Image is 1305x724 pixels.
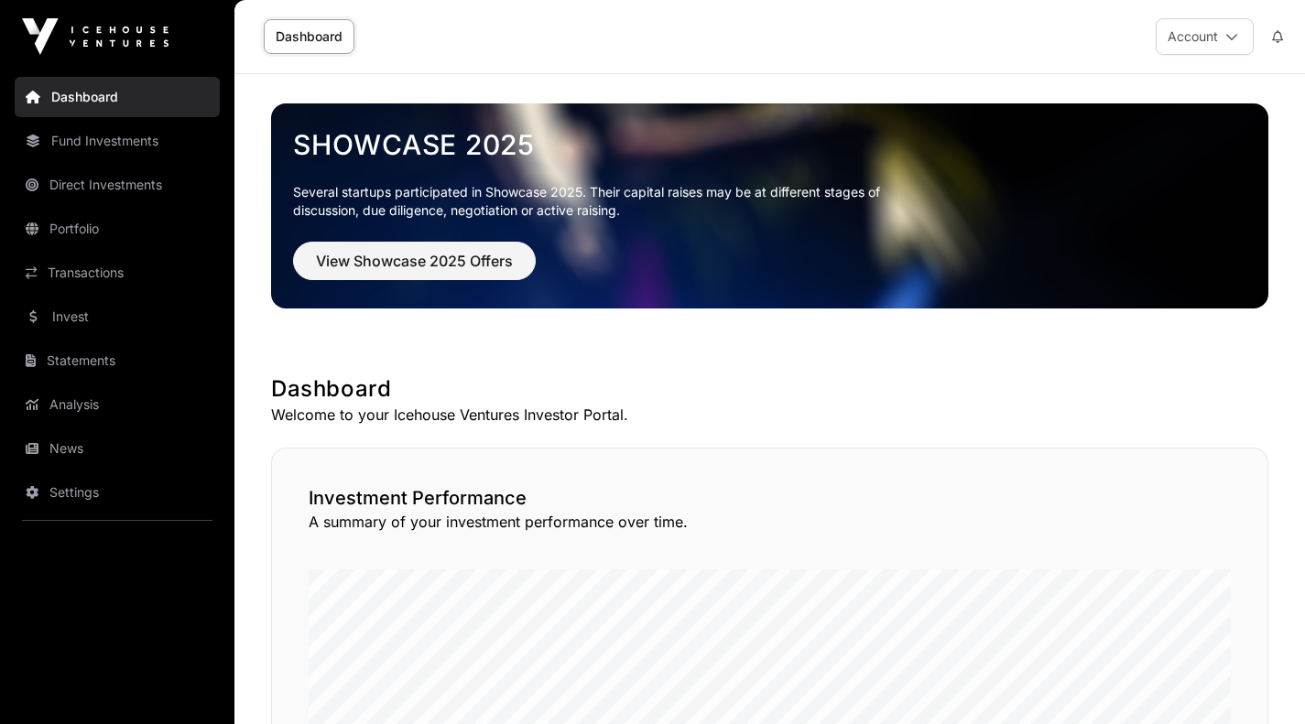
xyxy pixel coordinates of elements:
[309,511,1231,533] p: A summary of your investment performance over time.
[15,209,220,249] a: Portfolio
[15,121,220,161] a: Fund Investments
[293,183,908,220] p: Several startups participated in Showcase 2025. Their capital raises may be at different stages o...
[15,340,220,381] a: Statements
[15,384,220,425] a: Analysis
[15,428,220,469] a: News
[15,77,220,117] a: Dashboard
[271,103,1268,308] img: Showcase 2025
[309,485,1231,511] h2: Investment Performance
[15,165,220,205] a: Direct Investments
[293,128,1246,161] a: Showcase 2025
[22,18,169,55] img: Icehouse Ventures Logo
[1156,18,1254,55] button: Account
[264,19,354,54] a: Dashboard
[15,472,220,513] a: Settings
[15,297,220,337] a: Invest
[316,250,513,272] span: View Showcase 2025 Offers
[293,260,536,278] a: View Showcase 2025 Offers
[271,404,1268,426] p: Welcome to your Icehouse Ventures Investor Portal.
[293,242,536,280] button: View Showcase 2025 Offers
[271,374,1268,404] h1: Dashboard
[1213,636,1305,724] iframe: Chat Widget
[15,253,220,293] a: Transactions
